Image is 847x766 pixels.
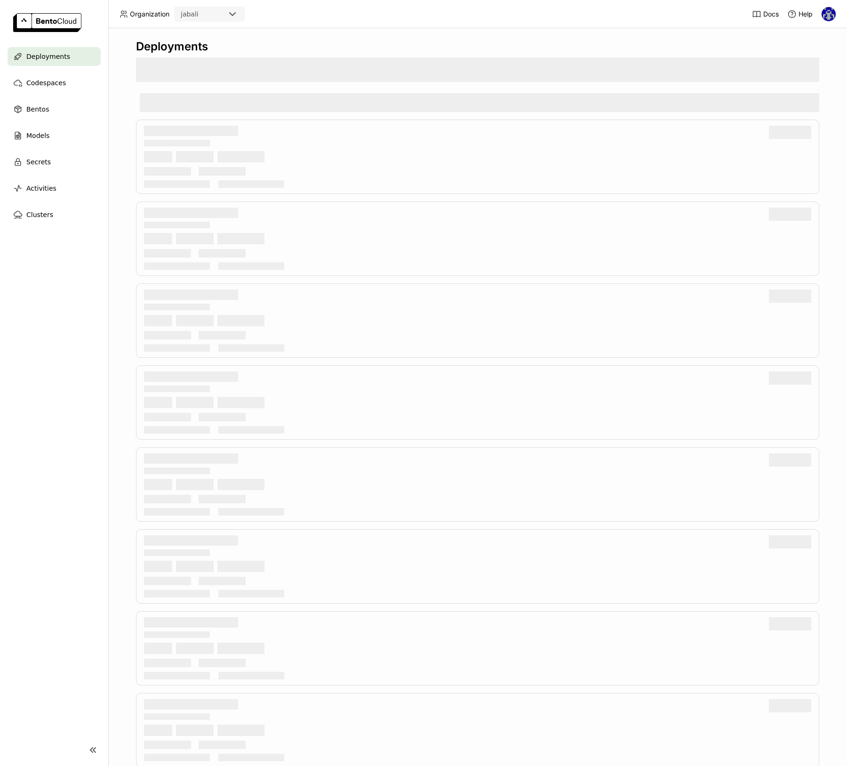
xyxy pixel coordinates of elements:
span: Codespaces [26,77,66,89]
span: Clusters [26,209,53,220]
a: Secrets [8,153,101,171]
a: Bentos [8,100,101,119]
span: Secrets [26,156,51,168]
a: Models [8,126,101,145]
a: Activities [8,179,101,198]
span: Organization [130,10,169,18]
div: Deployments [136,40,819,54]
span: Docs [763,10,779,18]
input: Selected jabali. [200,10,200,19]
a: Docs [752,9,779,19]
div: Help [787,9,813,19]
span: Deployments [26,51,70,62]
div: jabali [181,9,199,19]
img: logo [13,13,81,32]
span: Activities [26,183,56,194]
a: Deployments [8,47,101,66]
span: Models [26,130,49,141]
span: Help [799,10,813,18]
img: Fernando Silveira [822,7,836,21]
a: Clusters [8,205,101,224]
a: Codespaces [8,73,101,92]
span: Bentos [26,104,49,115]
